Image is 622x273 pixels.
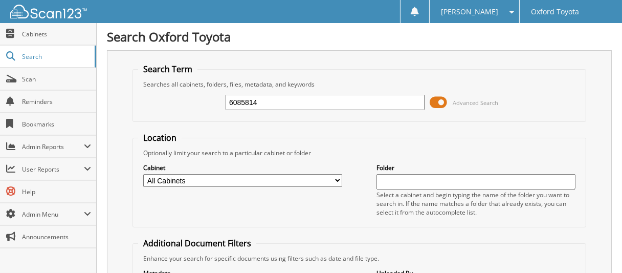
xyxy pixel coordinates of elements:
[22,165,84,174] span: User Reports
[22,120,91,129] span: Bookmarks
[22,30,91,38] span: Cabinets
[22,97,91,106] span: Reminders
[22,210,84,219] span: Admin Menu
[22,52,90,61] span: Search
[571,224,622,273] iframe: Chat Widget
[22,233,91,241] span: Announcements
[138,149,580,157] div: Optionally limit your search to a particular cabinet or folder
[376,191,575,217] div: Select a cabinet and begin typing the name of the folder you want to search in. If the name match...
[143,163,342,172] label: Cabinet
[22,142,84,151] span: Admin Reports
[138,238,256,249] legend: Additional Document Filters
[138,254,580,263] div: Enhance your search for specific documents using filters such as date and file type.
[453,99,498,107] span: Advanced Search
[22,75,91,83] span: Scan
[138,64,197,75] legend: Search Term
[441,9,498,15] span: [PERSON_NAME]
[107,28,612,45] h1: Search Oxford Toyota
[138,132,182,143] legend: Location
[531,9,579,15] span: Oxford Toyota
[10,5,87,18] img: scan123-logo-white.svg
[138,80,580,89] div: Searches all cabinets, folders, files, metadata, and keywords
[376,163,575,172] label: Folder
[22,187,91,196] span: Help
